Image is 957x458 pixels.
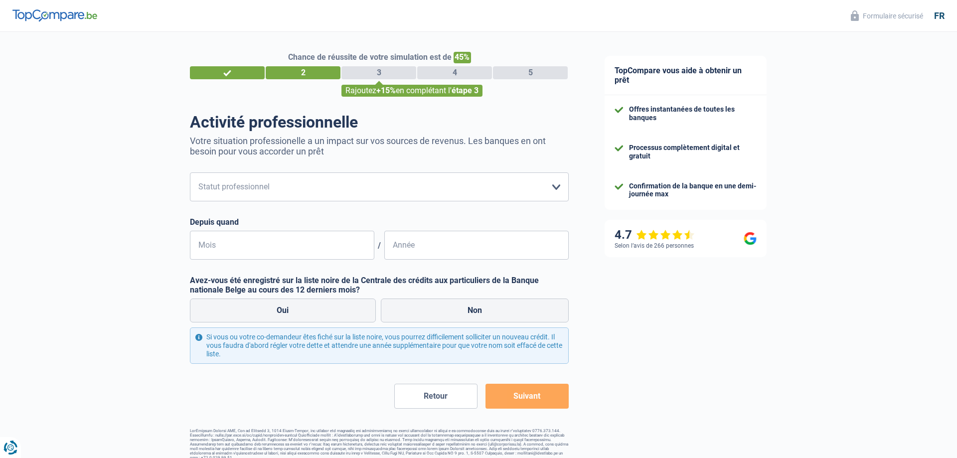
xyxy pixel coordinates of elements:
[394,384,478,409] button: Retour
[615,242,694,249] div: Selon l’avis de 266 personnes
[190,276,569,295] label: Avez-vous été enregistré sur la liste noire de la Centrale des crédits aux particuliers de la Ban...
[374,241,384,250] span: /
[266,66,340,79] div: 2
[381,299,569,322] label: Non
[629,105,757,122] div: Offres instantanées de toutes les banques
[493,66,568,79] div: 5
[934,10,945,21] div: fr
[190,113,569,132] h1: Activité professionnelle
[417,66,492,79] div: 4
[384,231,569,260] input: AAAA
[190,299,376,322] label: Oui
[845,7,929,24] button: Formulaire sécurisé
[288,52,452,62] span: Chance de réussite de votre simulation est de
[341,85,482,97] div: Rajoutez en complétant l'
[605,56,767,95] div: TopCompare vous aide à obtenir un prêt
[12,9,97,21] img: TopCompare Logo
[454,52,471,63] span: 45%
[615,228,695,242] div: 4.7
[629,182,757,199] div: Confirmation de la banque en une demi-journée max
[485,384,569,409] button: Suivant
[190,217,569,227] label: Depuis quand
[190,327,569,363] div: Si vous ou votre co-demandeur êtes fiché sur la liste noire, vous pourrez difficilement sollicite...
[190,231,374,260] input: MM
[341,66,416,79] div: 3
[629,144,757,160] div: Processus complètement digital et gratuit
[190,66,265,79] div: 1
[376,86,396,95] span: +15%
[452,86,478,95] span: étape 3
[190,136,569,156] p: Votre situation professionelle a un impact sur vos sources de revenus. Les banques en ont besoin ...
